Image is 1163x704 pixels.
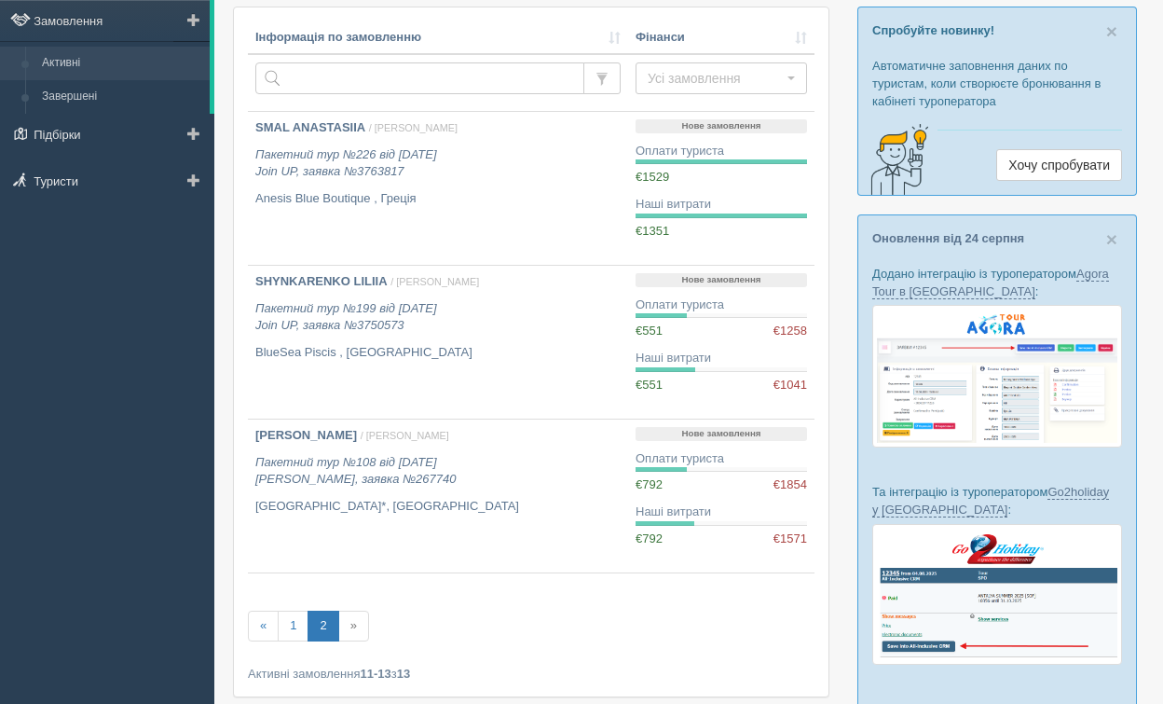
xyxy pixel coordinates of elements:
[636,29,807,47] a: Фінанси
[255,428,357,442] b: [PERSON_NAME]
[636,531,663,545] span: €792
[255,62,584,94] input: Пошук за номером замовлення, ПІБ або паспортом туриста
[636,273,807,287] p: Нове замовлення
[872,267,1109,299] a: Agora Tour в [GEOGRAPHIC_DATA]
[872,483,1122,518] p: Та інтеграцію із туроператором :
[390,276,479,287] span: / [PERSON_NAME]
[369,122,458,133] span: / [PERSON_NAME]
[397,667,410,681] b: 13
[636,119,807,133] p: Нове замовлення
[255,29,621,47] a: Інформація по замовленню
[773,323,807,340] span: €1258
[872,231,1024,245] a: Оновлення від 24 серпня
[858,122,933,197] img: creative-idea-2907357.png
[636,427,807,441] p: Нове замовлення
[34,80,210,114] a: Завершені
[1106,228,1117,250] span: ×
[255,498,621,516] p: [GEOGRAPHIC_DATA]*, [GEOGRAPHIC_DATA]
[248,112,628,265] a: SMAL ANASTASIIA / [PERSON_NAME] Пакетний тур №226 від [DATE]Join UP, заявка №3763817 Anesis Blue ...
[1106,21,1117,41] button: Close
[255,344,621,362] p: BlueSea Piscis , [GEOGRAPHIC_DATA]
[872,305,1122,448] img: agora-tour-%D0%B7%D0%B0%D1%8F%D0%B2%D0%BA%D0%B8-%D1%81%D1%80%D0%BC-%D0%B4%D0%BB%D1%8F-%D1%82%D1%8...
[278,611,308,642] a: 1
[255,147,437,179] i: Пакетний тур №226 від [DATE] Join UP, заявка №3763817
[636,224,669,238] span: €1351
[636,477,663,491] span: €792
[255,301,437,333] i: Пакетний тур №199 від [DATE] Join UP, заявка №3750573
[308,611,338,642] a: 2
[636,62,807,94] button: Усі замовлення
[636,450,807,468] div: Оплати туриста
[872,57,1122,110] p: Автоматичне заповнення даних по туристам, коли створюєте бронювання в кабінеті туроператора
[361,667,391,681] b: 11-13
[255,455,456,487] i: Пакетний тур №108 від [DATE] [PERSON_NAME], заявка №267740
[361,430,449,441] span: / [PERSON_NAME]
[872,265,1122,300] p: Додано інтеграцію із туроператором :
[1106,21,1117,42] span: ×
[636,297,807,314] div: Оплати туриста
[636,196,807,214] div: Наші витрати
[773,377,807,394] span: €1041
[636,504,807,521] div: Наші витрати
[248,611,279,642] a: «
[648,69,783,88] span: Усі замовлення
[996,149,1122,181] a: Хочу спробувати
[872,21,1122,39] p: Спробуйте новинку!
[1106,229,1117,249] button: Close
[773,531,807,548] span: €1571
[34,47,210,80] a: Активні
[248,665,814,683] div: Активні замовлення з
[255,190,621,208] p: Anesis Blue Boutique , Греція
[636,143,807,160] div: Оплати туриста
[636,378,663,392] span: €551
[636,170,669,184] span: €1529
[636,324,663,338] span: €551
[872,524,1122,665] img: go2holiday-bookings-crm-for-travel-agency.png
[773,476,807,494] span: €1854
[248,266,628,419] a: SHYNKARENKO LILIIA / [PERSON_NAME] Пакетний тур №199 від [DATE]Join UP, заявка №3750573 BlueSea P...
[255,274,388,288] b: SHYNKARENKO LILIIA
[248,420,628,573] a: [PERSON_NAME] / [PERSON_NAME] Пакетний тур №108 від [DATE][PERSON_NAME], заявка №267740 [GEOGRAPH...
[255,120,365,134] b: SMAL ANASTASIIA
[636,350,807,367] div: Наші витрати
[338,611,369,642] span: »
